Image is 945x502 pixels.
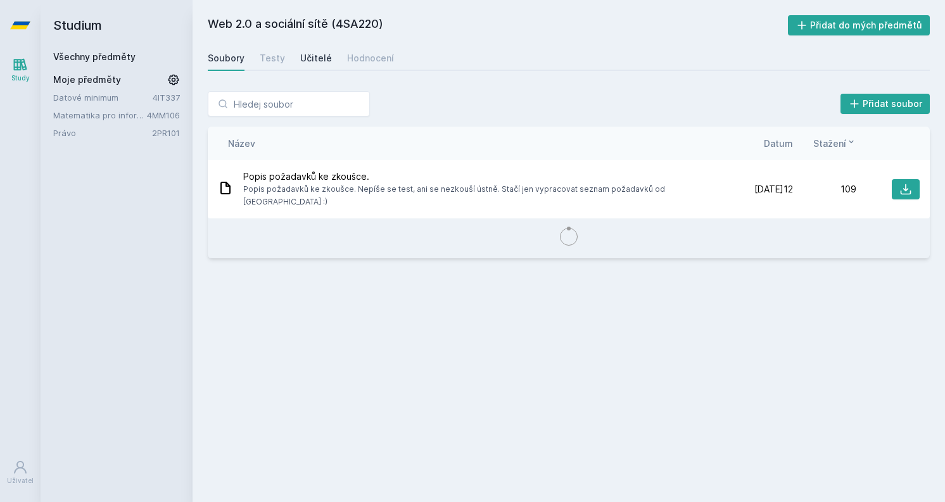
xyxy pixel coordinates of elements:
div: Soubory [208,52,244,65]
a: Study [3,51,38,89]
div: Study [11,73,30,83]
span: Stažení [813,137,846,150]
button: Datum [764,137,793,150]
span: Popis požadavků ke zkoušce. [243,170,725,183]
button: Přidat do mých předmětů [788,15,930,35]
a: Matematika pro informatiky [53,109,147,122]
a: Uživatel [3,453,38,492]
a: Testy [260,46,285,71]
div: Učitelé [300,52,332,65]
span: Moje předměty [53,73,121,86]
a: Soubory [208,46,244,71]
a: Hodnocení [347,46,394,71]
a: Všechny předměty [53,51,136,62]
a: Učitelé [300,46,332,71]
div: Uživatel [7,476,34,486]
a: Datové minimum [53,91,153,104]
a: Právo [53,127,152,139]
button: Stažení [813,137,856,150]
input: Hledej soubor [208,91,370,116]
span: [DATE]12 [754,183,793,196]
span: Popis požadavků ke zkoušce. Nepíše se test, ani se nezkouší ústně. Stačí jen vypracovat seznam po... [243,183,725,208]
div: Testy [260,52,285,65]
div: Hodnocení [347,52,394,65]
a: 4MM106 [147,110,180,120]
button: Přidat soubor [840,94,930,114]
div: 109 [793,183,856,196]
a: 2PR101 [152,128,180,138]
h2: Web 2.0 a sociální sítě (4SA220) [208,15,788,35]
a: 4IT337 [153,92,180,103]
button: Název [228,137,255,150]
